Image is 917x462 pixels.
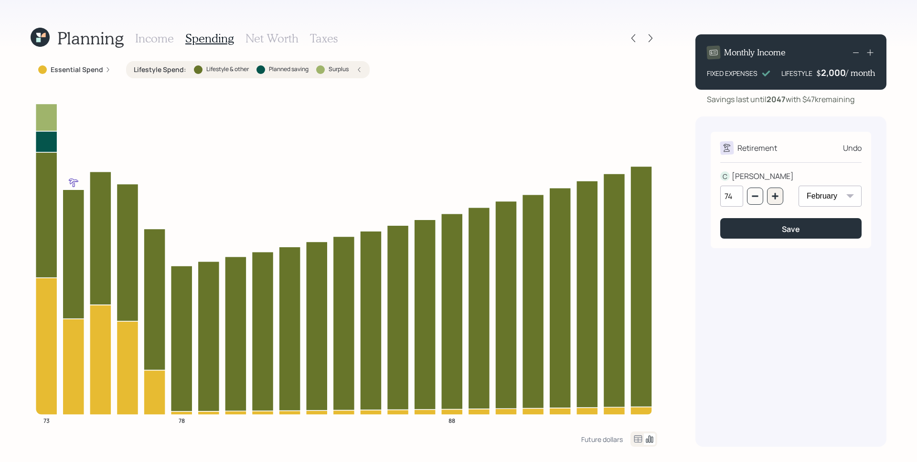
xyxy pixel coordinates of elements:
h3: Spending [185,31,234,45]
div: [PERSON_NAME] [732,170,794,182]
div: Savings last until with $47k remaining [707,94,854,105]
h4: / month [846,68,875,78]
h3: Net Worth [245,31,299,45]
tspan: 73 [43,416,50,424]
button: Save [720,218,862,239]
h4: Monthly Income [724,47,786,58]
div: 2,000 [821,67,846,78]
label: Planned saving [269,65,309,73]
tspan: 78 [179,416,185,424]
div: C [720,171,730,181]
h3: Taxes [310,31,338,45]
label: Lifestyle Spend : [134,65,186,74]
div: Save [782,224,800,234]
div: Future dollars [581,435,623,444]
div: LIFESTYLE [781,68,812,78]
label: Surplus [329,65,349,73]
tspan: 88 [448,416,455,424]
h1: Planning [57,28,124,48]
h4: $ [816,68,821,78]
label: Lifestyle & other [206,65,249,73]
h3: Income [135,31,174,45]
div: Retirement [737,142,777,154]
div: Undo [843,142,862,154]
label: Essential Spend [51,65,103,74]
div: FIXED EXPENSES [707,68,757,78]
b: 2047 [767,94,786,105]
